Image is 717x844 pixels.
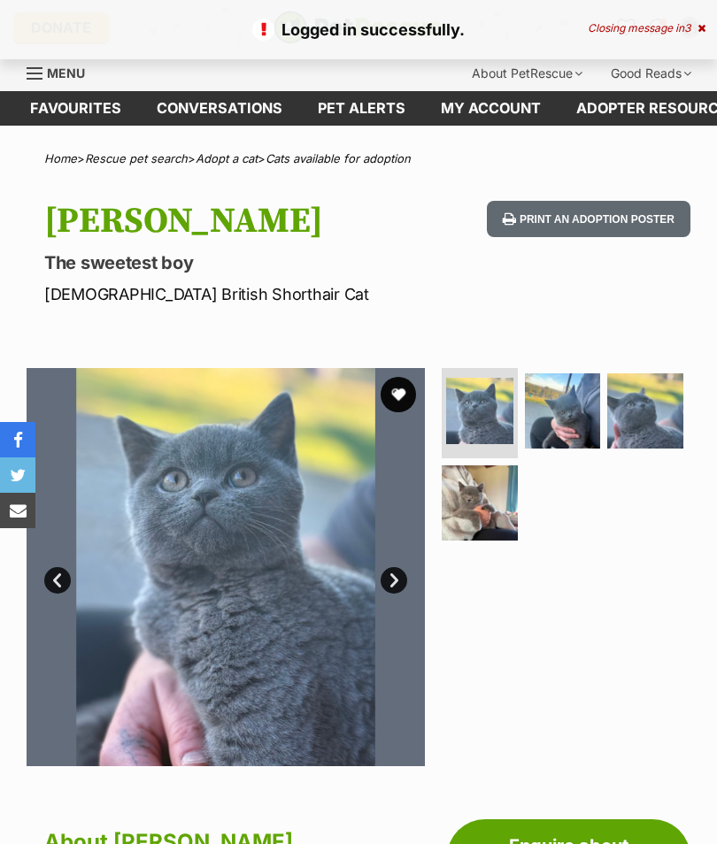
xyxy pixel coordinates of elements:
img: Photo of Taylor [525,373,601,449]
img: Photo of Taylor [607,373,683,449]
img: Photo of Taylor [27,368,425,766]
p: Logged in successfully. [18,18,699,42]
img: Photo of Taylor [442,465,518,541]
a: Prev [44,567,71,594]
span: Menu [47,65,85,81]
div: Good Reads [598,56,704,91]
a: Rescue pet search [85,151,188,165]
a: Next [381,567,407,594]
div: About PetRescue [459,56,595,91]
a: Menu [27,56,97,88]
img: Photo of Taylor [446,378,513,445]
button: Print an adoption poster [487,201,690,237]
a: Favourites [12,91,139,126]
a: Adopt a cat [196,151,258,165]
h1: [PERSON_NAME] [44,201,443,242]
p: The sweetest boy [44,250,443,275]
a: Home [44,151,77,165]
a: conversations [139,91,300,126]
div: Closing message in [588,22,705,35]
button: favourite [381,377,416,412]
a: My account [423,91,559,126]
a: Cats available for adoption [266,151,411,165]
span: 3 [684,21,690,35]
p: [DEMOGRAPHIC_DATA] British Shorthair Cat [44,282,443,306]
a: Pet alerts [300,91,423,126]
